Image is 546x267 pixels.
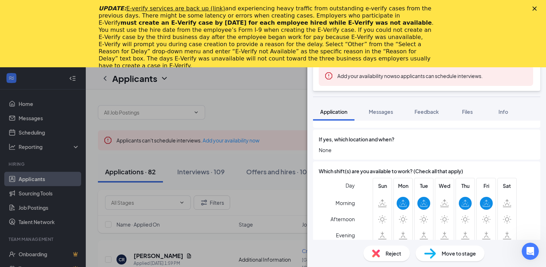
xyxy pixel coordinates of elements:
b: must create an E‑Verify case by [DATE] for each employee hired while E‑Verify was not available [120,19,432,26]
span: Sun [376,182,389,190]
span: Day [346,181,355,189]
button: Add your availability now [337,72,394,79]
span: Tue [417,182,430,190]
span: Sat [501,182,513,190]
i: UPDATE: [99,5,225,12]
span: Morning [336,196,355,209]
span: Reject [386,249,401,257]
span: Which shift(s) are you available to work? (Check all that apply) [319,167,463,175]
span: Move to stage [442,249,476,257]
span: Wed [438,182,451,190]
span: Feedback [415,108,439,115]
span: Fri [480,182,493,190]
span: Messages [369,108,393,115]
div: Close [532,6,540,11]
span: Thu [459,182,472,190]
span: Files [462,108,473,115]
div: and experiencing heavy traffic from outstanding e-verify cases from the previous days. There migh... [99,5,436,69]
span: Info [498,108,508,115]
span: Evening [336,229,355,242]
span: so applicants can schedule interviews. [337,73,483,79]
span: Mon [397,182,409,190]
span: None [319,146,535,154]
a: E-verify services are back up (link) [126,5,225,12]
span: Afternoon [331,213,355,225]
iframe: Intercom live chat [522,243,539,260]
span: Application [320,108,347,115]
svg: Error [324,72,333,80]
span: If yes, which location and when? [319,135,394,143]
